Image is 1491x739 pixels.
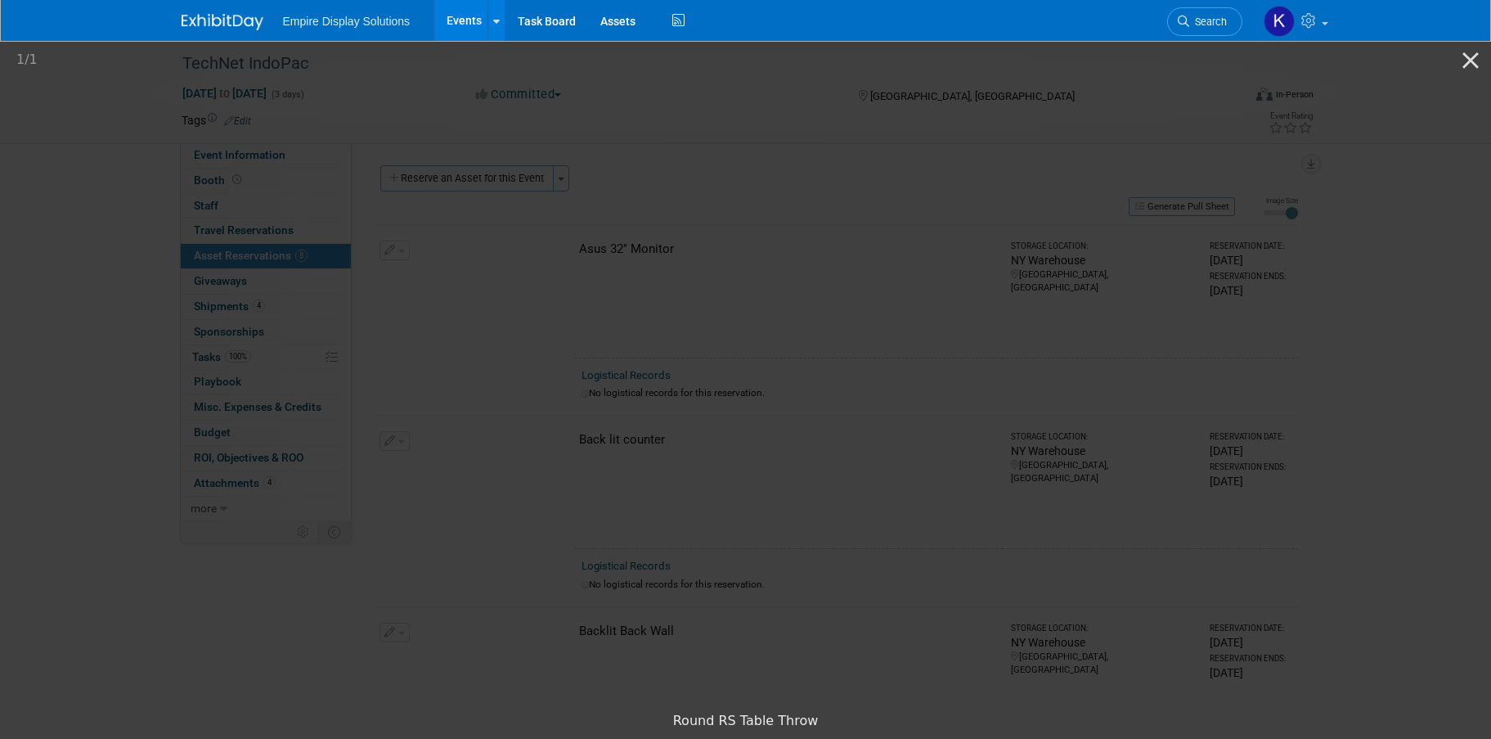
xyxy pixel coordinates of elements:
span: 1 [29,52,38,67]
span: 1 [16,52,25,67]
span: Empire Display Solutions [283,15,411,28]
span: Search [1189,16,1227,28]
a: Search [1167,7,1242,36]
button: Close gallery [1450,41,1491,79]
img: ExhibitDay [182,14,263,30]
img: Katelyn Hurlock [1264,6,1295,37]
